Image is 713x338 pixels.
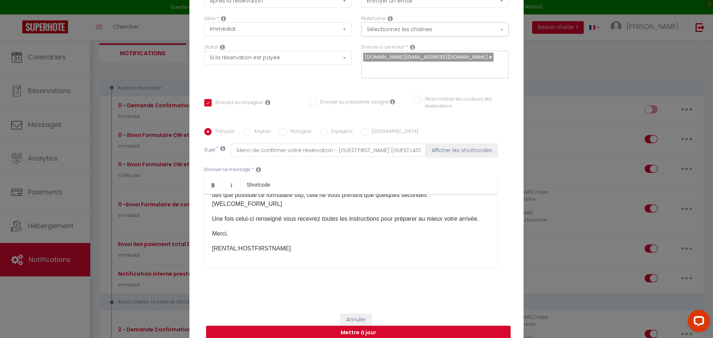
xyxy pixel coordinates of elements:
[682,307,713,338] iframe: LiveChat chat widget
[204,166,250,173] label: Envoyer ce message
[361,15,385,22] label: Plateforme
[204,44,218,51] label: Statut
[328,128,352,136] label: Espagnol
[341,314,371,326] button: Annuler
[212,128,234,136] label: Français
[222,176,241,194] a: Italic
[221,16,226,22] i: Action Time
[368,128,418,136] label: [GEOGRAPHIC_DATA]
[265,99,270,105] i: Envoyer au voyageur
[241,176,276,194] a: Shortcode
[361,44,404,51] label: Envoyer à cet email
[204,176,222,194] a: Bold
[388,16,393,22] i: Action Channel
[250,128,271,136] label: Anglais
[212,229,490,238] p: Merci.
[212,214,490,223] p: Une fois celui-ci renseigné vous recevrez toutes les instructions pour préparer au mieux votre ar...
[410,44,415,50] i: Recipient
[212,244,490,253] p: [RENTAL:HOSTFIRSTNAME]
[256,167,261,173] i: Message
[220,44,225,50] i: Booking status
[390,99,395,105] i: Envoyer au prestataire si il est assigné
[204,147,215,154] label: Sujet
[426,144,498,157] button: Afficher les shortcodes
[220,145,225,151] i: Subject
[365,53,488,60] span: [DOMAIN_NAME][EMAIL_ADDRESS][DOMAIN_NAME]
[361,22,509,36] button: Sélectionnez les chaînes
[287,128,312,136] label: Portugais
[212,182,490,209] p: Afin de préparer votre arrivée dans les meilleures conditions au [nom de l'appart]​, je vous invi...
[204,15,215,22] label: Délai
